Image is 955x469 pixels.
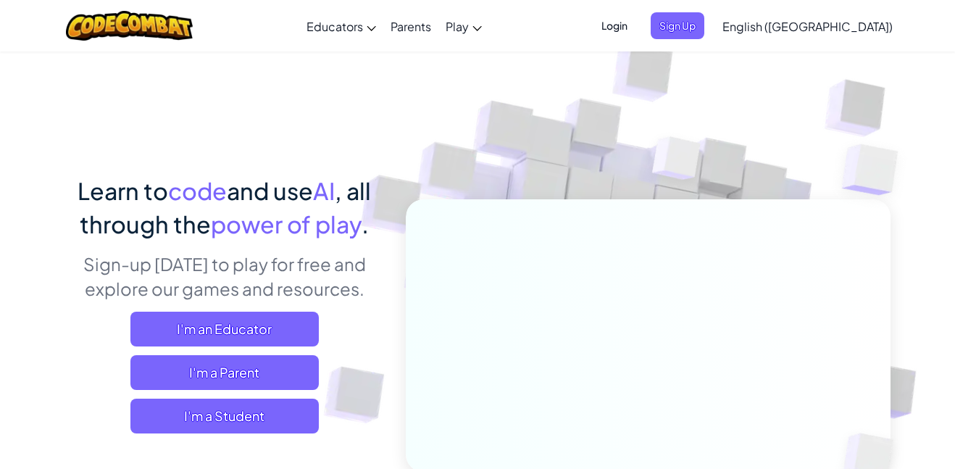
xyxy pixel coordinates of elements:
[299,7,383,46] a: Educators
[593,12,636,39] button: Login
[625,108,730,216] img: Overlap cubes
[168,176,227,205] span: code
[722,19,893,34] span: English ([GEOGRAPHIC_DATA])
[130,399,319,433] button: I'm a Student
[130,312,319,346] a: I'm an Educator
[64,252,384,301] p: Sign-up [DATE] to play for free and explore our games and resources.
[651,12,704,39] button: Sign Up
[383,7,438,46] a: Parents
[78,176,168,205] span: Learn to
[313,176,335,205] span: AI
[715,7,900,46] a: English ([GEOGRAPHIC_DATA])
[227,176,313,205] span: and use
[813,109,938,231] img: Overlap cubes
[211,209,362,238] span: power of play
[306,19,363,34] span: Educators
[130,355,319,390] a: I'm a Parent
[446,19,469,34] span: Play
[66,11,193,41] img: CodeCombat logo
[362,209,369,238] span: .
[438,7,489,46] a: Play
